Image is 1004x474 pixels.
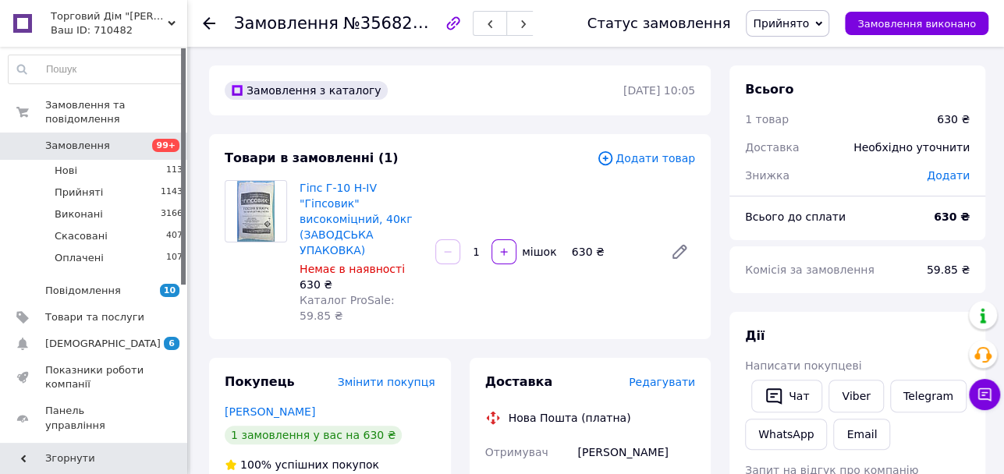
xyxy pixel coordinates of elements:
button: Чат з покупцем [969,379,1000,410]
span: Редагувати [629,376,695,388]
button: Замовлення виконано [845,12,988,35]
span: 99+ [152,139,179,152]
span: Товари в замовленні (1) [225,150,399,165]
span: Всього [745,82,793,97]
span: Комісія за замовлення [745,264,875,276]
div: [PERSON_NAME] [574,438,698,466]
span: 59.85 ₴ [927,264,970,276]
span: Доставка [485,374,553,389]
span: Прийнято [753,17,809,30]
span: [DEMOGRAPHIC_DATA] [45,337,161,351]
span: 1 товар [745,113,789,126]
div: 630 ₴ [937,111,970,127]
a: Viber [828,380,883,412]
span: Оплачені [55,251,104,265]
div: Замовлення з каталогу [225,81,388,100]
span: Доставка [745,141,799,154]
a: WhatsApp [745,419,827,450]
span: Змінити покупця [338,376,435,388]
span: 6 [164,337,179,350]
span: 107 [166,251,183,265]
span: Виконані [55,207,103,221]
span: Дії [745,328,765,343]
div: Ваш ID: 710482 [51,23,187,37]
span: Показники роботи компанії [45,363,144,391]
div: успішних покупок [225,457,379,472]
button: Чат [751,380,822,412]
span: 100% [240,458,271,471]
span: Всього до сплати [745,210,846,223]
a: Telegram [890,380,967,412]
span: Повідомлення [45,284,121,298]
span: Скасовані [55,229,108,243]
span: Додати [927,169,970,182]
span: Додати товар [597,150,695,167]
div: Повернутися назад [203,16,215,31]
b: 630 ₴ [934,210,970,223]
span: Замовлення [234,14,339,33]
span: №356828302 [343,13,454,33]
a: [PERSON_NAME] [225,405,315,418]
span: Торговий Дім "Лугова Індастрі" [51,9,168,23]
span: Замовлення виконано [857,18,976,30]
span: 10 [160,284,179,297]
span: Немає в наявності [300,263,405,275]
div: мішок [518,244,558,260]
span: Прийняті [55,186,103,200]
button: Email [833,419,890,450]
img: Гіпс Г-10 Н-ІV "Гіпсовик" високоміцний, 40кг (ЗАВОДСЬКА УПАКОВКА) [237,181,275,242]
span: Написати покупцеві [745,359,861,372]
span: Замовлення [45,139,110,153]
span: 3166 [161,207,183,221]
div: 630 ₴ [566,241,658,263]
input: Пошук [9,55,183,83]
div: Статус замовлення [587,16,731,31]
div: 1 замовлення у вас на 630 ₴ [225,426,402,444]
span: Нові [55,164,77,178]
span: Отримувач [485,446,548,458]
span: Панель управління [45,404,144,432]
a: Гіпс Г-10 Н-ІV "Гіпсовик" високоміцний, 40кг (ЗАВОДСЬКА УПАКОВКА) [300,182,413,256]
span: 113 [166,164,183,178]
span: Знижка [745,169,789,182]
div: Нова Пошта (платна) [505,410,635,426]
span: Покупець [225,374,295,389]
div: Необхідно уточнити [844,130,979,164]
span: Замовлення та повідомлення [45,98,187,126]
time: [DATE] 10:05 [623,84,695,97]
span: Каталог ProSale: 59.85 ₴ [300,294,394,322]
a: Редагувати [664,236,695,267]
span: 1143 [161,186,183,200]
span: 407 [166,229,183,243]
div: 630 ₴ [300,277,423,292]
span: Товари та послуги [45,310,144,324]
